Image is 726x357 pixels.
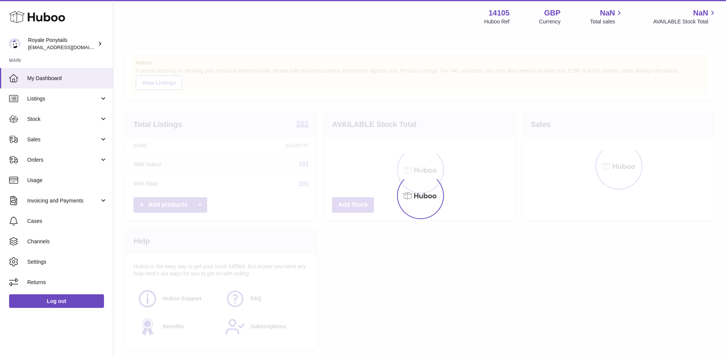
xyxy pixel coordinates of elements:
span: NaN [693,8,708,18]
strong: GBP [544,8,560,18]
a: NaN AVAILABLE Stock Total [653,8,717,25]
strong: 14105 [489,8,510,18]
span: Orders [27,156,99,164]
span: AVAILABLE Stock Total [653,18,717,25]
span: Settings [27,258,107,266]
div: Currency [539,18,561,25]
span: Stock [27,116,99,123]
div: Royale Ponytails [28,37,96,51]
span: Listings [27,95,99,102]
a: NaN Total sales [590,8,624,25]
span: Channels [27,238,107,245]
span: Total sales [590,18,624,25]
span: My Dashboard [27,75,107,82]
div: Huboo Ref [484,18,510,25]
span: Usage [27,177,107,184]
span: Invoicing and Payments [27,197,99,204]
span: Cases [27,218,107,225]
span: NaN [600,8,615,18]
span: Returns [27,279,107,286]
a: Log out [9,294,104,308]
span: Sales [27,136,99,143]
img: internalAdmin-14105@internal.huboo.com [9,38,20,49]
span: [EMAIL_ADDRESS][DOMAIN_NAME] [28,44,111,50]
